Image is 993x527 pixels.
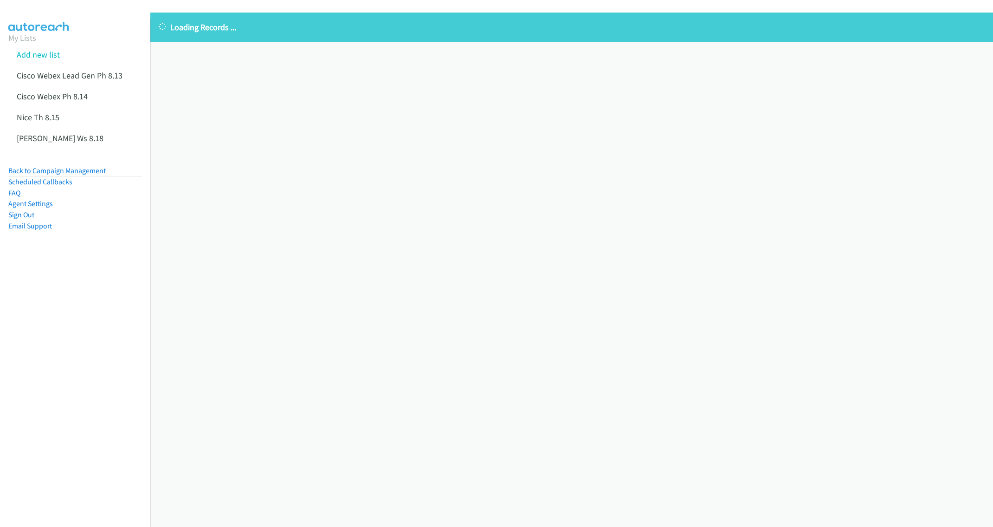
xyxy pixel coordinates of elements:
[17,133,103,143] a: [PERSON_NAME] Ws 8.18
[17,91,88,102] a: Cisco Webex Ph 8.14
[8,210,34,219] a: Sign Out
[17,112,59,123] a: Nice Th 8.15
[8,166,106,175] a: Back to Campaign Management
[8,199,53,208] a: Agent Settings
[8,221,52,230] a: Email Support
[17,49,60,60] a: Add new list
[8,177,72,186] a: Scheduled Callbacks
[159,21,985,33] p: Loading Records ...
[8,189,20,197] a: FAQ
[17,70,123,81] a: Cisco Webex Lead Gen Ph 8.13
[8,33,36,43] a: My Lists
